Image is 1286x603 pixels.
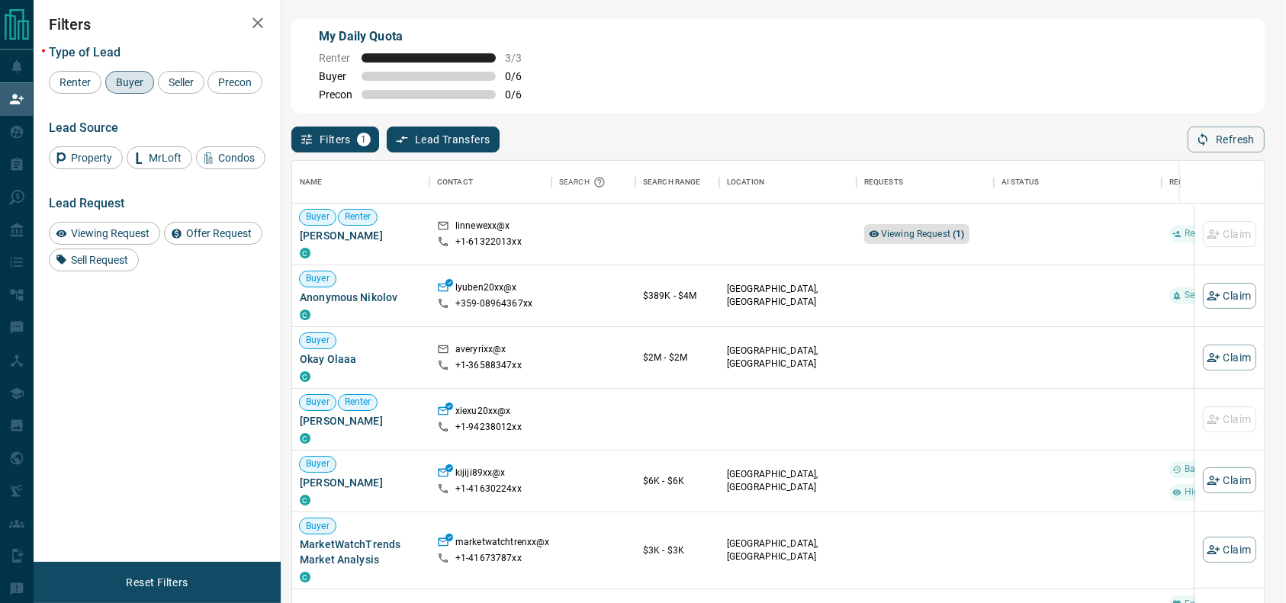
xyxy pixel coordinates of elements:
[49,222,160,245] div: Viewing Request
[727,537,849,563] p: [GEOGRAPHIC_DATA], [GEOGRAPHIC_DATA]
[300,161,323,204] div: Name
[505,70,539,82] span: 0 / 6
[54,76,96,88] span: Renter
[300,475,422,490] span: [PERSON_NAME]
[213,76,257,88] span: Precon
[437,161,473,204] div: Contact
[1178,227,1278,240] span: Requested a Viewing
[49,146,123,169] div: Property
[455,421,522,434] p: +1- 94238012xx
[49,120,118,135] span: Lead Source
[1188,127,1265,152] button: Refresh
[300,572,310,582] div: condos.ca
[319,27,539,46] p: My Daily Quota
[158,71,204,94] div: Seller
[1178,289,1267,302] span: Setup Listing Alert
[300,537,422,567] span: MarketWatchTrends Market Analysis
[105,71,154,94] div: Buyer
[300,210,336,223] span: Buyer
[643,289,712,303] p: $389K - $4M
[864,224,969,244] div: Viewing Request (1)
[857,161,994,204] div: Requests
[1203,345,1256,370] button: Claim
[455,483,522,496] p: +1- 41630224xx
[727,468,849,494] p: [GEOGRAPHIC_DATA], [GEOGRAPHIC_DATA]
[994,161,1162,204] div: AI Status
[207,71,262,94] div: Precon
[455,281,517,297] p: lyuben20xx@x
[559,161,609,204] div: Search
[455,467,506,483] p: kijiji89xx@x
[727,345,849,370] p: [GEOGRAPHIC_DATA], [GEOGRAPHIC_DATA]
[635,161,719,204] div: Search Range
[319,52,352,64] span: Renter
[643,544,712,557] p: $3K - $3K
[319,88,352,101] span: Precon
[111,76,149,88] span: Buyer
[1203,283,1256,309] button: Claim
[49,71,101,94] div: Renter
[864,161,903,204] div: Requests
[727,283,849,309] p: [GEOGRAPHIC_DATA], [GEOGRAPHIC_DATA]
[455,343,506,359] p: averyrixx@x
[881,229,965,239] span: Viewing Request
[66,152,117,164] span: Property
[300,290,422,305] span: Anonymous Nikolov
[339,396,378,409] span: Renter
[319,70,352,82] span: Buyer
[300,396,336,409] span: Buyer
[455,297,532,310] p: +359- 08964367xx
[358,134,369,145] span: 1
[300,371,310,382] div: condos.ca
[300,334,336,347] span: Buyer
[727,161,764,204] div: Location
[163,76,199,88] span: Seller
[429,161,551,204] div: Contact
[455,405,510,421] p: xiexu20xx@x
[455,552,522,565] p: +1- 41673787xx
[455,236,522,249] p: +1- 61322013xx
[164,222,262,245] div: Offer Request
[1203,467,1256,493] button: Claim
[181,227,257,239] span: Offer Request
[1178,463,1240,476] span: Back to Site
[953,229,964,239] strong: ( 1 )
[1178,486,1245,499] span: High Interest
[300,520,336,533] span: Buyer
[49,196,124,210] span: Lead Request
[643,474,712,488] p: $6K - $6K
[49,45,121,59] span: Type of Lead
[300,413,422,428] span: [PERSON_NAME]
[643,351,712,364] p: $2M - $2M
[300,248,310,258] div: condos.ca
[49,15,265,34] h2: Filters
[300,351,422,367] span: Okay Olaaa
[300,457,336,470] span: Buyer
[300,495,310,505] div: condos.ca
[387,127,500,152] button: Lead Transfers
[291,127,379,152] button: Filters1
[213,152,260,164] span: Condos
[66,227,155,239] span: Viewing Request
[116,569,198,595] button: Reset Filters
[300,433,310,444] div: condos.ca
[300,228,422,243] span: [PERSON_NAME]
[300,272,336,285] span: Buyer
[1001,161,1039,204] div: AI Status
[455,536,549,552] p: marketwatchtrenxx@x
[300,310,310,320] div: condos.ca
[49,249,139,271] div: Sell Request
[196,146,265,169] div: Condos
[505,52,539,64] span: 3 / 3
[66,254,133,266] span: Sell Request
[143,152,187,164] span: MrLoft
[292,161,429,204] div: Name
[505,88,539,101] span: 0 / 6
[719,161,857,204] div: Location
[127,146,192,169] div: MrLoft
[643,161,701,204] div: Search Range
[339,210,378,223] span: Renter
[1203,537,1256,563] button: Claim
[455,220,510,236] p: linnewexx@x
[455,359,522,372] p: +1- 36588347xx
